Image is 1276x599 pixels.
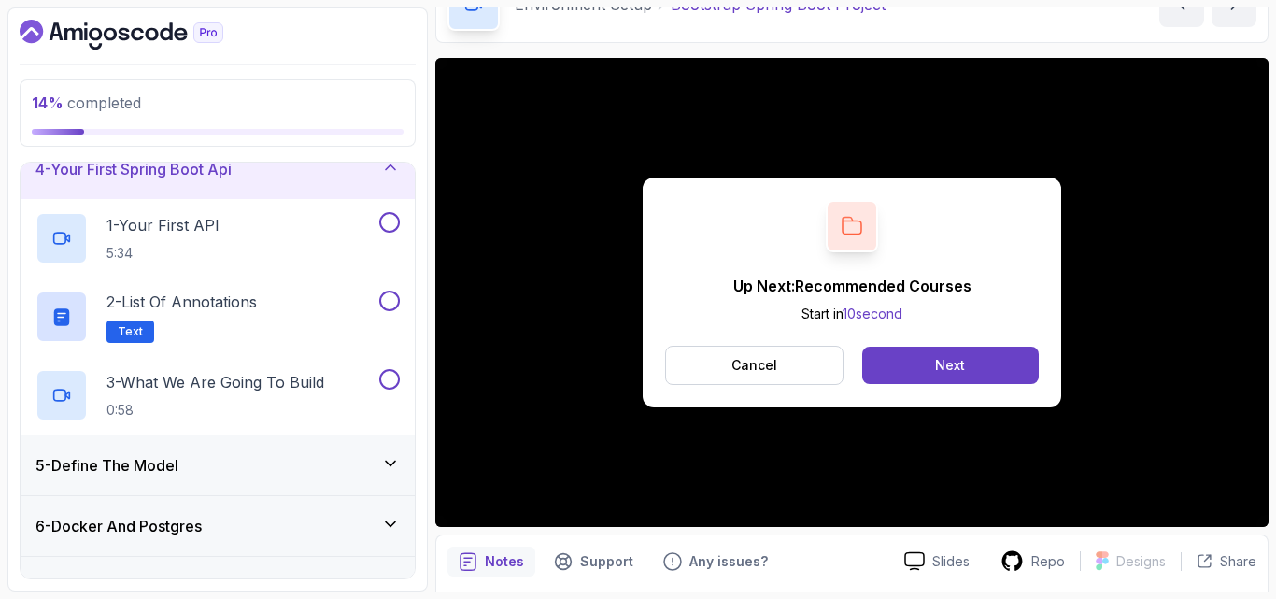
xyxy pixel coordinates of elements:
span: Text [118,324,143,339]
p: Any issues? [689,552,768,571]
p: Repo [1031,552,1065,571]
p: Up Next: Recommended Courses [733,275,971,297]
h3: 4 - Your First Spring Boot Api [35,158,232,180]
p: Share [1220,552,1256,571]
p: Designs [1116,552,1166,571]
a: Dashboard [20,20,266,50]
button: 1-Your First API5:34 [35,212,400,264]
p: 0:58 [106,401,324,420]
p: 1 - Your First API [106,214,220,236]
div: Next [935,356,965,375]
button: 6-Docker And Postgres [21,496,415,556]
h3: 5 - Define The Model [35,454,178,477]
h3: 6 - Docker And Postgres [35,515,202,537]
p: 3 - What We Are Going To Build [106,371,324,393]
button: 4-Your First Spring Boot Api [21,139,415,199]
p: 2 - List of Annotations [106,291,257,313]
button: Next [862,347,1039,384]
iframe: 2 - Bootstrap Spring Boot Project [435,58,1269,527]
button: notes button [447,547,535,577]
span: completed [32,93,141,112]
button: 5-Define The Model [21,435,415,495]
p: Slides [932,552,970,571]
button: Cancel [665,346,844,385]
p: Support [580,552,633,571]
a: Slides [889,551,985,571]
h3: 7 - Databases Setup [35,576,170,598]
button: 3-What We Are Going To Build0:58 [35,369,400,421]
a: Repo [985,549,1080,573]
button: Support button [543,547,645,577]
button: 2-List of AnnotationsText [35,291,400,343]
p: Start in [733,305,971,323]
p: Notes [485,552,524,571]
p: 5:34 [106,244,220,263]
button: Share [1181,552,1256,571]
span: 14 % [32,93,64,112]
p: Cancel [731,356,777,375]
span: 10 second [843,306,902,321]
button: Feedback button [652,547,779,577]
